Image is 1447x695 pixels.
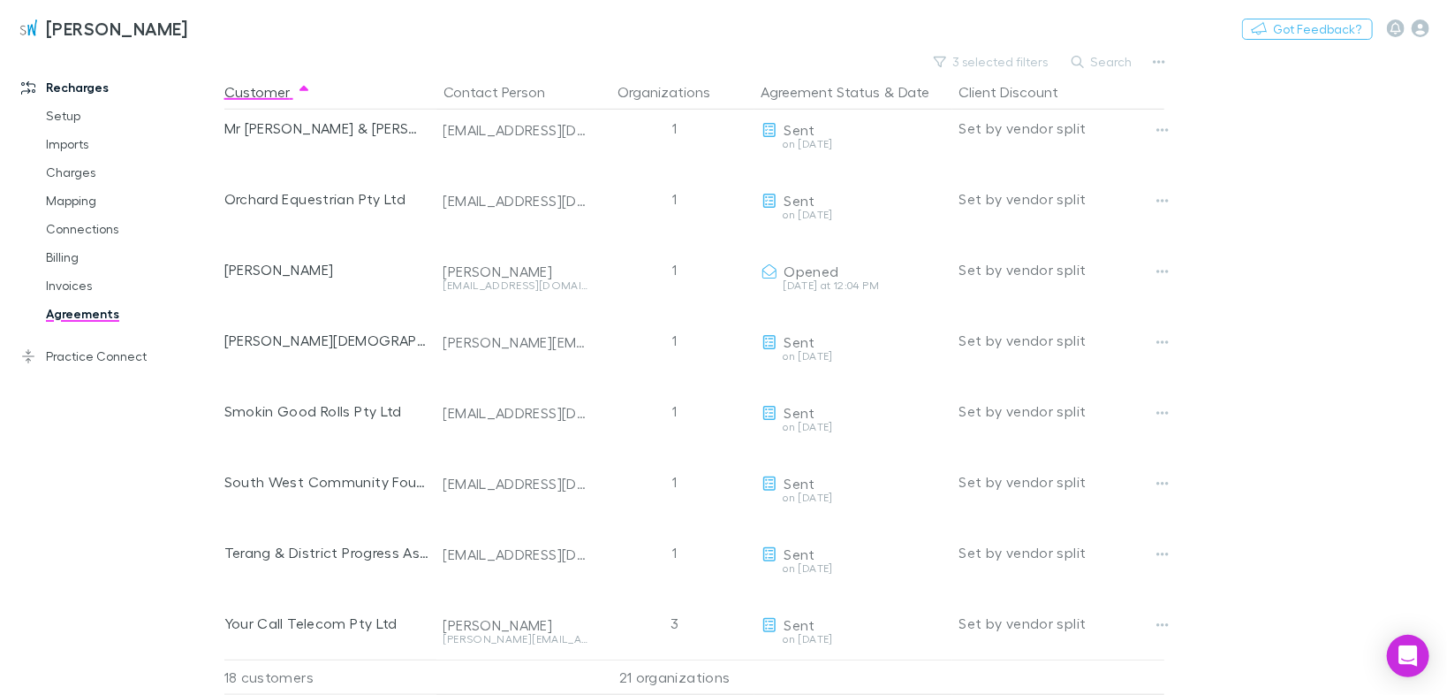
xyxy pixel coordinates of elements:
div: [PERSON_NAME][DEMOGRAPHIC_DATA] [PERSON_NAME] [224,305,429,376]
button: Got Feedback? [1242,19,1373,40]
div: on [DATE] [761,563,945,574]
a: Agreements [28,300,231,328]
div: [DATE] at 12:04 PM [761,280,945,291]
div: 1 [595,517,754,588]
div: on [DATE] [761,634,945,645]
button: Agreement Status [761,74,881,110]
span: Sent [784,404,815,421]
div: 1 [595,93,754,164]
div: 1 [595,376,754,447]
div: on [DATE] [761,139,945,149]
div: Set by vendor split [959,376,1164,447]
button: Organizations [617,74,731,110]
a: Billing [28,243,231,271]
div: [EMAIL_ADDRESS][DOMAIN_NAME] [443,121,588,139]
a: [PERSON_NAME] [7,7,199,50]
div: Set by vendor split [959,164,1164,234]
div: [EMAIL_ADDRESS][DOMAIN_NAME] [443,280,588,291]
div: & [761,74,945,110]
div: 1 [595,447,754,517]
span: Sent [784,333,815,350]
div: Set by vendor split [959,447,1164,517]
div: 21 organizations [595,660,754,695]
div: [PERSON_NAME] [443,616,588,634]
button: Customer [224,74,311,110]
a: Setup [28,102,231,130]
div: [PERSON_NAME] [443,263,588,280]
div: [PERSON_NAME][EMAIL_ADDRESS][DOMAIN_NAME] [443,634,588,645]
span: Sent [784,475,815,492]
div: on [DATE] [761,351,945,362]
div: on [DATE] [761,422,945,432]
div: Mr [PERSON_NAME] & [PERSON_NAME] [224,93,429,164]
a: Mapping [28,187,231,215]
div: on [DATE] [761,493,945,503]
span: Sent [784,192,815,209]
div: Open Intercom Messenger [1387,635,1429,677]
div: 3 [595,588,754,659]
div: [PERSON_NAME][EMAIL_ADDRESS][DOMAIN_NAME] [443,333,588,351]
div: [EMAIL_ADDRESS][DOMAIN_NAME] [443,475,588,493]
img: Sinclair Wilson's Logo [18,18,39,39]
div: Smokin Good Rolls Pty Ltd [224,376,429,447]
div: 1 [595,305,754,376]
span: Sent [784,616,815,633]
button: Contact Person [443,74,567,110]
div: Set by vendor split [959,93,1164,164]
span: Sent [784,121,815,138]
a: Connections [28,215,231,243]
div: [EMAIL_ADDRESS][DOMAIN_NAME] [443,404,588,422]
h3: [PERSON_NAME] [46,18,188,39]
div: Set by vendor split [959,305,1164,376]
div: 1 [595,234,754,305]
div: South West Community Foundation [224,447,429,517]
button: Search [1063,51,1143,73]
button: Date [898,74,930,110]
div: 18 customers [224,660,436,695]
div: Set by vendor split [959,517,1164,588]
div: on [DATE] [761,210,945,220]
div: 1 [595,164,754,234]
a: Practice Connect [4,342,231,370]
div: [PERSON_NAME] [224,234,429,305]
div: Your Call Telecom Pty Ltd [224,588,429,659]
a: Charges [28,158,231,187]
button: Client Discount [959,74,1080,110]
a: Invoices [28,271,231,300]
a: Recharges [4,73,231,102]
a: Imports [28,130,231,158]
span: Opened [784,263,839,279]
div: Set by vendor split [959,588,1164,659]
button: 3 selected filters [925,51,1059,73]
div: [EMAIL_ADDRESS][DOMAIN_NAME] [443,546,588,563]
div: Orchard Equestrian Pty Ltd [224,164,429,234]
div: [EMAIL_ADDRESS][DOMAIN_NAME] [443,192,588,210]
div: Terang & District Progress Association Inc [224,517,429,588]
span: Sent [784,546,815,562]
div: Set by vendor split [959,234,1164,305]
